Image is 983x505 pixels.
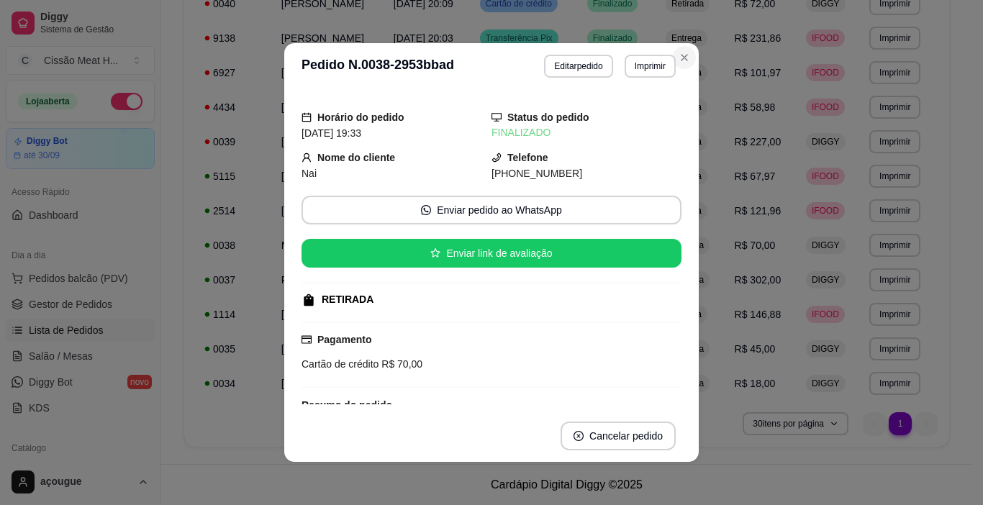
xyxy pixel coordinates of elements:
[302,239,681,268] button: starEnviar link de avaliação
[302,358,379,370] span: Cartão de crédito
[507,152,548,163] strong: Telefone
[491,125,681,140] div: FINALIZADO
[317,152,395,163] strong: Nome do cliente
[673,46,696,69] button: Close
[317,112,404,123] strong: Horário do pedido
[302,196,681,224] button: whats-appEnviar pedido ao WhatsApp
[302,335,312,345] span: credit-card
[302,112,312,122] span: calendar
[317,334,371,345] strong: Pagamento
[544,55,612,78] button: Editarpedido
[302,168,317,179] span: Nai
[302,399,392,411] strong: Resumo do pedido
[561,422,676,450] button: close-circleCancelar pedido
[421,205,431,215] span: whats-app
[574,431,584,441] span: close-circle
[302,127,361,139] span: [DATE] 19:33
[491,168,582,179] span: [PHONE_NUMBER]
[302,153,312,163] span: user
[430,248,440,258] span: star
[322,292,373,307] div: RETIRADA
[491,153,502,163] span: phone
[379,358,422,370] span: R$ 70,00
[625,55,676,78] button: Imprimir
[302,55,454,78] h3: Pedido N. 0038-2953bbad
[507,112,589,123] strong: Status do pedido
[491,112,502,122] span: desktop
